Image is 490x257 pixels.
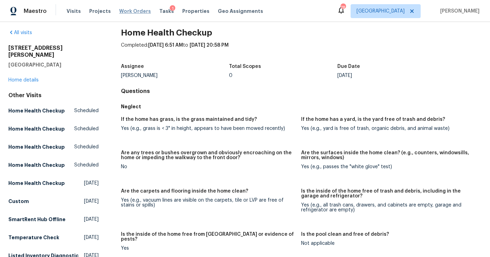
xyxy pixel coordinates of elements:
[84,234,99,241] span: [DATE]
[8,107,65,114] h5: Home Health Checkup
[121,117,257,122] h5: If the home has grass, is the grass maintained and tidy?
[121,126,296,131] div: Yes (e.g., grass is < 3" in height, appears to have been mowed recently)
[8,104,99,117] a: Home Health CheckupScheduled
[229,64,261,69] h5: Total Scopes
[8,234,59,241] h5: Temperature Check
[301,164,476,169] div: Yes (e.g., passes the "white glove" test)
[8,45,99,59] h2: [STREET_ADDRESS][PERSON_NAME]
[74,162,99,169] span: Scheduled
[337,64,360,69] h5: Due Date
[170,5,175,12] div: 1
[182,8,209,15] span: Properties
[121,232,296,242] h5: Is the inside of the home free from [GEOGRAPHIC_DATA] or evidence of pests?
[121,189,248,194] h5: Are the carpets and flooring inside the home clean?
[301,232,389,237] h5: Is the pool clean and free of debris?
[340,4,345,11] div: 78
[84,216,99,223] span: [DATE]
[8,195,99,208] a: Custom[DATE]
[74,125,99,132] span: Scheduled
[301,241,476,246] div: Not applicable
[301,150,476,160] h5: Are the surfaces inside the home clean? (e.g., counters, windowsills, mirrors, windows)
[67,8,81,15] span: Visits
[8,162,65,169] h5: Home Health Checkup
[121,103,482,110] h5: Neglect
[84,180,99,187] span: [DATE]
[8,61,99,68] h5: [GEOGRAPHIC_DATA]
[8,231,99,244] a: Temperature Check[DATE]
[8,213,99,226] a: SmartRent Hub Offline[DATE]
[301,189,476,198] h5: Is the inside of the home free of trash and debris, including in the garage and refrigerator?
[84,198,99,205] span: [DATE]
[89,8,111,15] span: Projects
[8,78,39,83] a: Home details
[121,42,482,60] div: Completed: to
[8,159,99,171] a: Home Health CheckupScheduled
[121,64,144,69] h5: Assignee
[301,126,476,131] div: Yes (e.g., yard is free of trash, organic debris, and animal waste)
[229,73,337,78] div: 0
[148,43,183,48] span: [DATE] 6:51 AM
[8,123,99,135] a: Home Health CheckupScheduled
[301,203,476,212] div: Yes (e.g., all trash cans, drawers, and cabinets are empty, garage and refrigerator are empty)
[8,143,65,150] h5: Home Health Checkup
[218,8,263,15] span: Geo Assignments
[121,198,296,208] div: Yes (e.g., vacuum lines are visible on the carpets, tile or LVP are free of stains or spills)
[74,143,99,150] span: Scheduled
[301,117,445,122] h5: If the home has a yard, is the yard free of trash and debris?
[121,88,482,95] h4: Questions
[8,216,66,223] h5: SmartRent Hub Offline
[159,9,174,14] span: Tasks
[121,150,296,160] h5: Are any trees or bushes overgrown and obviously encroaching on the home or impeding the walkway t...
[8,92,99,99] div: Other Visits
[437,8,480,15] span: [PERSON_NAME]
[121,164,296,169] div: No
[8,198,29,205] h5: Custom
[8,125,65,132] h5: Home Health Checkup
[8,180,65,187] h5: Home Health Checkup
[190,43,229,48] span: [DATE] 20:58 PM
[8,30,32,35] a: All visits
[337,73,446,78] div: [DATE]
[8,141,99,153] a: Home Health CheckupScheduled
[121,73,229,78] div: [PERSON_NAME]
[121,246,296,251] div: Yes
[8,177,99,189] a: Home Health Checkup[DATE]
[121,29,482,36] h2: Home Health Checkup
[357,8,405,15] span: [GEOGRAPHIC_DATA]
[119,8,151,15] span: Work Orders
[74,107,99,114] span: Scheduled
[24,8,47,15] span: Maestro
